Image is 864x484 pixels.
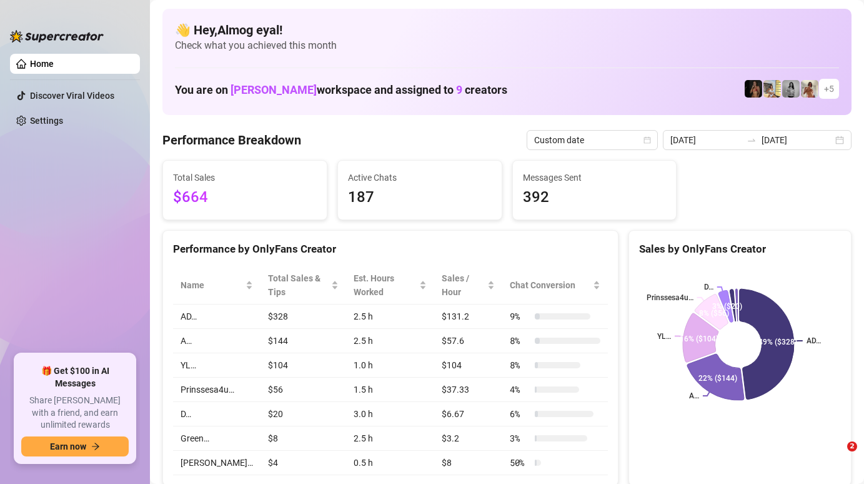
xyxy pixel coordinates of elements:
span: Name [181,278,243,292]
span: Total Sales [173,171,317,184]
a: Discover Viral Videos [30,91,114,101]
td: $104 [261,353,346,378]
div: Performance by OnlyFans Creator [173,241,608,258]
th: Sales / Hour [434,266,502,305]
span: 6 % [510,407,530,421]
a: Home [30,59,54,69]
img: logo-BBDzfeDw.svg [10,30,104,43]
span: arrow-right [91,442,100,451]
td: $4 [261,451,346,475]
span: 50 % [510,456,530,470]
input: End date [762,133,833,147]
td: 1.0 h [346,353,434,378]
span: 9 [456,83,462,96]
th: Name [173,266,261,305]
span: Sales / Hour [442,271,485,299]
span: Earn now [50,441,86,451]
div: Sales by OnlyFans Creator [639,241,841,258]
span: 9 % [510,310,530,323]
td: $57.6 [434,329,502,353]
td: 2.5 h [346,426,434,451]
h4: Performance Breakdown [162,131,301,149]
span: 187 [348,186,492,209]
input: Start date [670,133,742,147]
img: Green [801,80,818,98]
td: 2.5 h [346,329,434,353]
span: 392 [523,186,667,209]
a: Settings [30,116,63,126]
img: Prinssesa4u [763,80,781,98]
td: $104 [434,353,502,378]
td: 1.5 h [346,378,434,402]
td: $56 [261,378,346,402]
span: Total Sales & Tips [268,271,329,299]
span: swap-right [747,135,757,145]
td: $20 [261,402,346,426]
iframe: Intercom live chat [822,441,852,471]
span: 2 [847,441,857,451]
td: Prinssesa4u… [173,378,261,402]
h4: 👋 Hey, Almog eyal ! [175,21,839,39]
text: A… [689,391,699,400]
td: [PERSON_NAME]… [173,451,261,475]
h1: You are on workspace and assigned to creators [175,83,507,97]
td: 3.0 h [346,402,434,426]
img: A [782,80,800,98]
span: Custom date [534,131,650,149]
span: calendar [643,136,651,144]
td: $8 [261,426,346,451]
td: $328 [261,305,346,329]
span: [PERSON_NAME] [231,83,317,96]
text: AD… [807,336,821,345]
span: Share [PERSON_NAME] with a friend, and earn unlimited rewards [21,395,129,431]
span: 3 % [510,431,530,445]
td: $131.2 [434,305,502,329]
span: Messages Sent [523,171,667,184]
span: Chat Conversion [510,278,590,292]
td: $6.67 [434,402,502,426]
img: D [745,80,762,98]
td: $8 [434,451,502,475]
span: 8 % [510,358,530,372]
span: to [747,135,757,145]
td: 0.5 h [346,451,434,475]
span: 4 % [510,383,530,396]
td: $144 [261,329,346,353]
span: 🎁 Get $100 in AI Messages [21,365,129,390]
td: D… [173,402,261,426]
div: Est. Hours Worked [354,271,417,299]
button: Earn nowarrow-right [21,436,129,456]
td: $3.2 [434,426,502,451]
span: Check what you achieved this month [175,39,839,53]
td: A… [173,329,261,353]
text: Prinssesa4u… [647,293,693,302]
th: Chat Conversion [502,266,608,305]
td: AD… [173,305,261,329]
span: 8 % [510,334,530,348]
text: D… [704,283,713,291]
td: Green… [173,426,261,451]
span: $664 [173,186,317,209]
td: 2.5 h [346,305,434,329]
td: $37.33 [434,378,502,402]
text: YL… [657,332,671,341]
span: Active Chats [348,171,492,184]
th: Total Sales & Tips [261,266,346,305]
span: + 5 [824,82,834,96]
td: YL… [173,353,261,378]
